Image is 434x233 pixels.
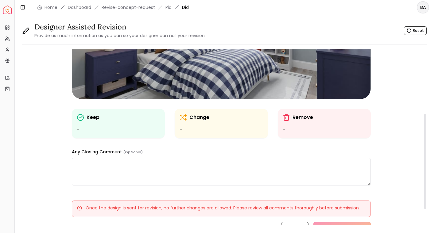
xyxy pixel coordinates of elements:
[404,26,427,35] button: Reset
[72,149,143,155] label: Any Closing Comment
[189,114,209,121] p: Change
[417,1,429,13] button: BA
[34,22,205,32] h3: Designer Assisted Revision
[3,6,12,14] img: Spacejoy Logo
[293,114,313,121] p: Remove
[77,126,160,133] ul: -
[87,114,99,121] p: Keep
[417,2,428,13] span: BA
[180,126,263,133] ul: -
[165,4,172,10] a: Pid
[3,6,12,14] a: Spacejoy
[123,150,143,155] small: (Optional)
[77,205,366,211] div: Once the design is sent for revision, no further changes are allowed. Please review all comments ...
[37,4,189,10] nav: breadcrumb
[182,4,189,10] span: Did
[68,4,91,10] a: Dashboard
[45,4,57,10] a: Home
[102,4,155,10] a: Revise-concept-request
[283,126,366,133] ul: -
[34,32,205,39] small: Provide as much information as you can so your designer can nail your revision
